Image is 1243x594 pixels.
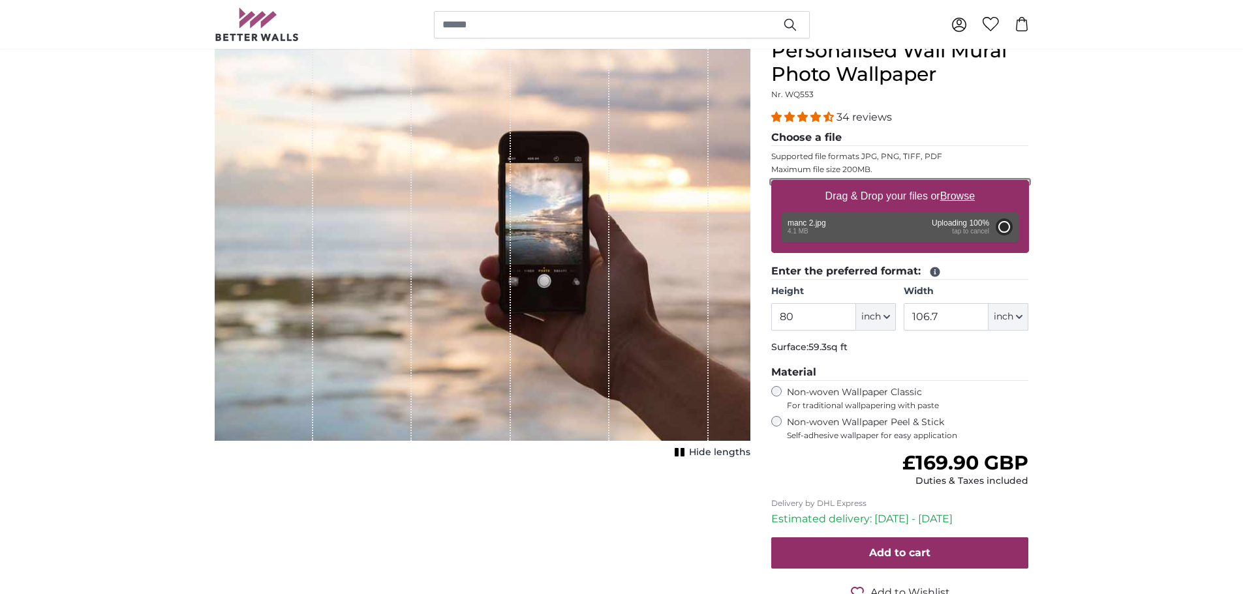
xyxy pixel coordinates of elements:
[989,303,1028,331] button: inch
[671,443,750,462] button: Hide lengths
[787,416,1029,441] label: Non-woven Wallpaper Peel & Stick
[771,498,1029,509] p: Delivery by DHL Express
[904,285,1028,298] label: Width
[771,111,836,123] span: 4.32 stars
[771,285,896,298] label: Height
[902,475,1028,488] div: Duties & Taxes included
[771,89,814,99] span: Nr. WQ553
[215,8,299,41] img: Betterwalls
[808,341,848,353] span: 59.3sq ft
[771,511,1029,527] p: Estimated delivery: [DATE] - [DATE]
[771,263,1029,280] legend: Enter the preferred format:
[902,451,1028,475] span: £169.90 GBP
[869,546,930,559] span: Add to cart
[787,400,1029,411] span: For traditional wallpapering with paste
[787,386,1029,411] label: Non-woven Wallpaper Classic
[771,39,1029,86] h1: Personalised Wall Mural Photo Wallpaper
[861,310,881,323] span: inch
[771,164,1029,175] p: Maximum file size 200MB.
[771,341,1029,354] p: Surface:
[689,446,750,459] span: Hide lengths
[836,111,892,123] span: 34 reviews
[215,39,750,462] div: 1 of 1
[940,190,975,201] u: Browse
[787,430,1029,441] span: Self-adhesive wallpaper for easy application
[771,130,1029,146] legend: Choose a file
[771,537,1029,569] button: Add to cart
[856,303,896,331] button: inch
[771,151,1029,162] p: Supported file formats JPG, PNG, TIFF, PDF
[994,310,1013,323] span: inch
[820,183,979,209] label: Drag & Drop your files or
[771,364,1029,381] legend: Material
